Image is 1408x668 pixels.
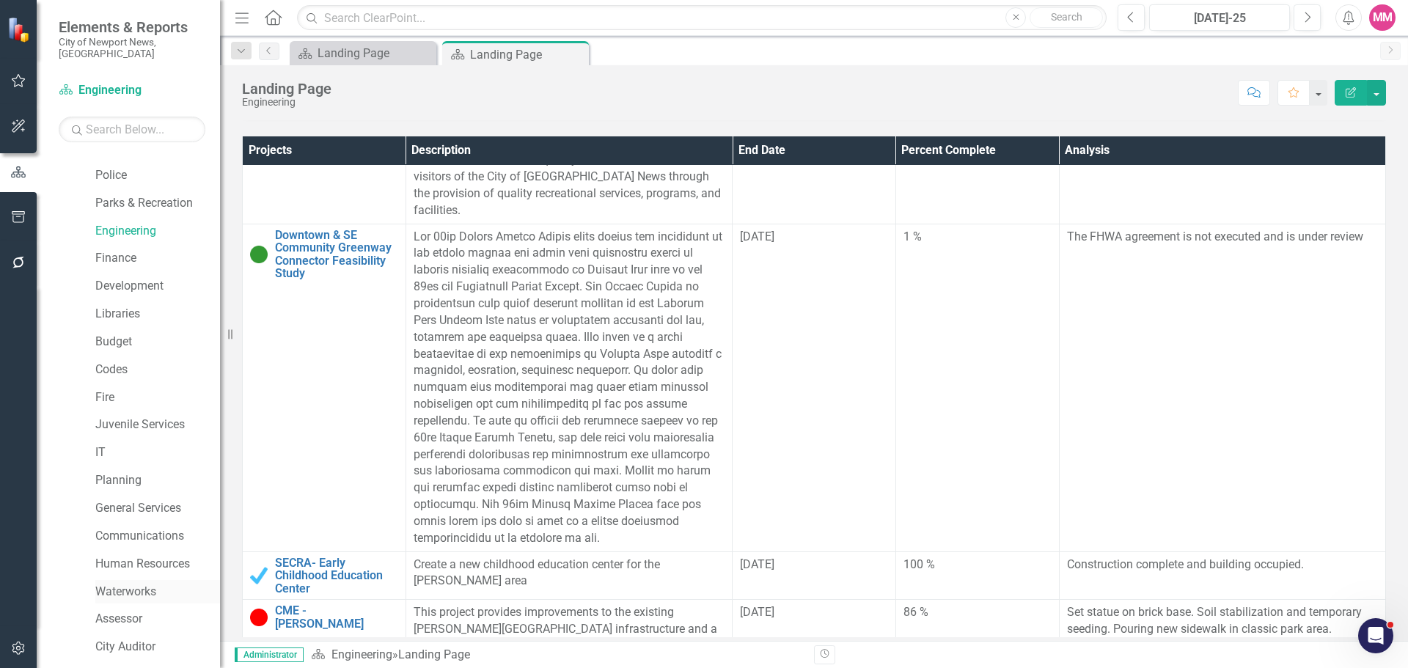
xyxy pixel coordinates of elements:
div: [DATE]-25 [1154,10,1285,27]
div: » [311,647,803,664]
a: Engineering [95,223,220,240]
a: IT [95,444,220,461]
td: Double-Click to Edit Right Click for Context Menu [243,224,406,551]
p: Construction complete and building occupied. [1067,557,1378,573]
span: Elements & Reports [59,18,205,36]
img: On Target [250,246,268,263]
td: Double-Click to Edit [895,224,1059,551]
a: Waterworks [95,584,220,601]
p: Set statue on brick base. Soil stabilization and temporary seeding. Pouring new sidewalk in class... [1067,604,1378,655]
button: [DATE]-25 [1149,4,1290,31]
small: City of Newport News, [GEOGRAPHIC_DATA] [59,36,205,60]
a: Police [95,167,220,184]
input: Search Below... [59,117,205,142]
div: Landing Page [318,44,433,62]
img: ClearPoint Strategy [7,16,33,42]
p: Lor 00ip Dolors Ametco Adipis elits doeius tem incididunt ut lab etdolo magnaa eni admin veni qui... [414,229,725,547]
img: Completed [250,567,268,584]
a: Engineering [331,647,392,661]
a: Budget [95,334,220,350]
div: 86 % [903,604,1052,621]
iframe: Intercom live chat [1358,618,1393,653]
a: Libraries [95,306,220,323]
a: Finance [95,250,220,267]
a: Communications [95,528,220,545]
a: Assessor [95,611,220,628]
div: Landing Page [242,81,331,97]
img: Below Target [250,609,268,626]
input: Search ClearPoint... [297,5,1107,31]
a: CME - [PERSON_NAME] [275,604,398,630]
td: Double-Click to Edit Right Click for Context Menu [243,551,406,600]
p: Create a new childhood education center for the [PERSON_NAME] area [414,557,725,590]
span: [DATE] [740,605,774,619]
td: Double-Click to Edit [406,224,732,551]
a: Planning [95,472,220,489]
a: Downtown & SE Community Greenway Connector Feasibility Study [275,229,398,280]
a: Parks & Recreation [95,195,220,212]
td: Double-Click to Edit [406,551,732,600]
span: Administrator [235,647,304,662]
a: SECRA- Early Childhood Education Center [275,557,398,595]
td: Double-Click to Edit [1059,224,1385,551]
span: [DATE] [740,557,774,571]
a: Human Resources [95,556,220,573]
span: Search [1051,11,1082,23]
div: 1 % [903,229,1052,246]
td: Double-Click to Edit [733,224,896,551]
div: Landing Page [398,647,470,661]
a: Fire [95,389,220,406]
a: General Services [95,500,220,517]
a: Landing Page [293,44,433,62]
a: City Auditor [95,639,220,656]
div: Engineering [242,97,331,108]
a: Development [95,278,220,295]
td: Double-Click to Edit [733,551,896,600]
p: The FHWA agreement is not executed and is under review [1067,229,1378,246]
td: Double-Click to Edit [895,551,1059,600]
a: Juvenile Services [95,416,220,433]
div: 100 % [903,557,1052,573]
button: Search [1030,7,1103,28]
span: [DATE] [740,230,774,243]
a: Engineering [59,82,205,99]
div: Landing Page [470,45,585,64]
a: Codes [95,361,220,378]
button: MM [1369,4,1396,31]
td: Double-Click to Edit [1059,551,1385,600]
